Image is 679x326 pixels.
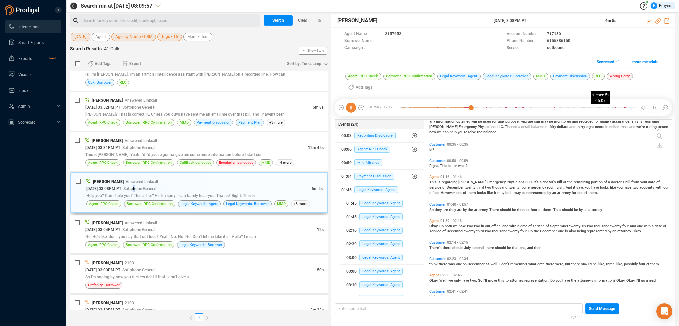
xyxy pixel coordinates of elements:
li: Smart Reports [5,36,61,49]
a: Visuals [8,68,56,81]
span: it [510,191,514,195]
span: service [429,185,442,190]
span: like [487,191,494,195]
span: in [481,224,485,228]
span: quality [600,119,612,124]
span: Mini Miranda [354,159,382,166]
span: small [521,125,531,129]
span: Hi. I'm [PERSON_NAME]. I'm an artificial intelligence assistant with [PERSON_NAME] on a recorded ... [85,72,287,77]
span: be [505,191,510,195]
span: of [442,185,447,190]
span: one [637,224,644,228]
span: Borrower: RPC Confirmation [127,201,173,207]
span: Legal Keywords: Agent [359,200,403,207]
span: regarding [644,119,659,124]
span: Agent: RPC Check [88,160,118,166]
button: 01:04Payment Discussion [335,170,424,183]
span: dollars [557,125,569,129]
button: Sort by: Timestamp [283,58,328,69]
span: an [552,191,557,195]
span: MMD [277,201,286,207]
span: it [494,191,497,195]
div: [PERSON_NAME]| Answered Linkcall[DATE] 03:08PM PT| Softphone General6m 5sHelp you? Can I help you... [70,172,328,213]
span: with [655,185,663,190]
span: Payment Discussion [354,173,394,180]
span: bill [625,180,631,184]
span: + more metadata [629,57,658,67]
span: the [528,119,534,124]
span: the [477,130,483,134]
span: LLC. [497,125,505,129]
span: | Softphone General [120,145,155,150]
span: in [605,125,609,129]
span: of [528,224,533,228]
span: calling [646,125,658,129]
span: +4 more [276,159,294,166]
span: we [437,130,443,134]
span: a [540,180,543,184]
span: how [429,130,437,134]
span: you [585,185,591,190]
span: two [467,224,474,228]
span: This [631,119,640,124]
span: our [663,185,669,190]
span: Inbox [18,88,28,93]
a: Inbox [8,84,56,97]
span: Add Tags [356,82,372,93]
span: and [630,224,637,228]
span: four [520,185,528,190]
span: collections, [609,125,629,129]
li: Inbox [5,84,61,97]
span: | Softphone General [121,186,156,191]
span: from [631,180,640,184]
span: Scorecard [18,120,36,125]
span: So [439,224,445,228]
button: 02:16Legal Keywords: Agent [340,224,424,237]
span: Help you? Can I help you? This is her? Hi. I'm sorry. I can barely hear you. That is? Right. This is [86,193,255,198]
span: Borrower: RPC Confirmation [126,160,172,166]
a: ExportsNew! [8,52,56,65]
span: be [522,191,526,195]
li: Interactions [5,20,61,33]
span: fifty [550,125,557,129]
span: can [443,130,450,134]
span: it [573,185,576,190]
span: have [624,185,632,190]
span: date [648,180,656,184]
span: should [500,208,512,212]
span: one [577,191,584,195]
button: Add Tags [344,82,376,93]
div: 01:45 [346,198,357,209]
button: 00:03Recording Disclosure [335,129,424,142]
span: [PERSON_NAME] [92,138,123,143]
span: Emergency [487,180,507,184]
span: may [514,191,522,195]
span: Admin [18,104,30,109]
span: portion [591,180,604,184]
img: prodigal-logo [5,5,41,15]
span: what? [458,164,467,168]
span: by [579,208,584,212]
span: date [655,224,663,228]
span: So [429,208,435,212]
span: Legal Keywords: Agent [354,186,398,193]
span: for [452,164,458,168]
span: Okay. [429,224,439,228]
span: information [436,119,456,124]
span: room [547,185,557,190]
span: [DATE] 03:31PM PT [85,145,120,150]
span: or [526,208,531,212]
span: [PERSON_NAME] [92,221,123,225]
a: Interactions [8,20,56,33]
span: Sort by: Timestamp [287,58,321,69]
span: with [509,224,517,228]
button: Tags • 16 [157,33,182,41]
span: Emergency [459,125,478,129]
span: September [550,224,569,228]
span: [PERSON_NAME]? That is correct. K. Unless you guys have sent me an email me over that bill, and I... [85,112,285,117]
span: date [520,224,528,228]
button: Clear [293,15,313,26]
span: is [438,180,442,184]
span: Agent [95,33,106,41]
span: doctor's [543,180,557,184]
